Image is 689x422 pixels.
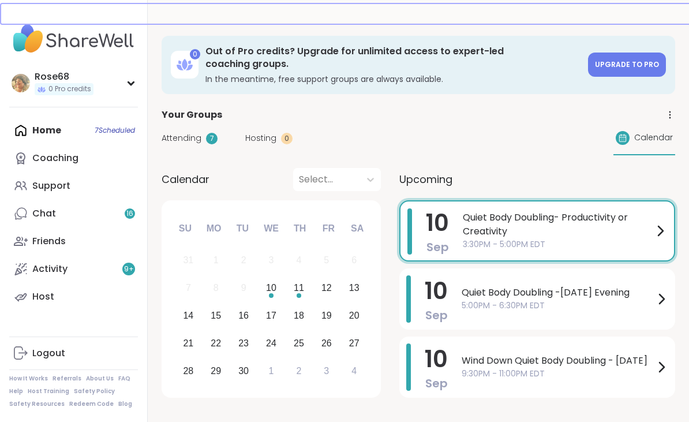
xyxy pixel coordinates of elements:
div: Not available Friday, September 5th, 2025 [314,248,339,273]
div: Choose Saturday, October 4th, 2025 [342,358,366,383]
div: 0 [190,49,200,59]
img: ShareWell Nav Logo [9,18,138,59]
div: 2 [296,363,301,379]
div: Choose Saturday, September 20th, 2025 [342,303,366,328]
a: Help [9,387,23,395]
span: 3:30PM - 5:00PM EDT [463,238,653,251]
span: Wind Down Quiet Body Doubling - [DATE] [462,354,654,368]
span: Calendar [162,171,209,187]
div: 12 [321,280,332,296]
div: Choose Monday, September 29th, 2025 [204,358,229,383]
div: 24 [266,335,276,351]
div: 18 [294,308,304,323]
div: 4 [296,252,301,268]
div: Not available Saturday, September 6th, 2025 [342,248,366,273]
div: Choose Tuesday, September 16th, 2025 [231,303,256,328]
div: 7 [186,280,191,296]
a: Upgrade to Pro [588,53,666,77]
a: Referrals [53,375,81,383]
div: Friends [32,235,66,248]
span: Quiet Body Doubling- Productivity or Creativity [463,211,653,238]
div: Choose Sunday, September 21st, 2025 [176,331,201,356]
a: Chat16 [9,200,138,227]
div: 1 [214,252,219,268]
div: Choose Friday, October 3rd, 2025 [314,358,339,383]
div: Th [287,215,313,241]
div: 29 [211,363,221,379]
div: Choose Thursday, September 18th, 2025 [287,303,312,328]
div: Choose Friday, September 12th, 2025 [314,275,339,300]
div: Not available Tuesday, September 2nd, 2025 [231,248,256,273]
div: 5 [324,252,329,268]
span: 10 [425,343,448,375]
div: Not available Sunday, September 7th, 2025 [176,275,201,300]
div: Choose Friday, September 26th, 2025 [314,331,339,356]
div: Su [173,215,198,241]
a: Safety Resources [9,400,65,408]
div: Choose Monday, September 15th, 2025 [204,303,229,328]
div: 21 [183,335,193,351]
div: 14 [183,308,193,323]
div: Choose Wednesday, October 1st, 2025 [259,358,284,383]
div: Choose Thursday, September 11th, 2025 [287,275,312,300]
div: 3 [324,363,329,379]
div: We [259,215,284,241]
div: 27 [349,335,360,351]
div: 2 [241,252,246,268]
div: Tu [230,215,255,241]
h3: In the meantime, free support groups are always available. [205,73,581,85]
div: Not available Monday, September 8th, 2025 [204,275,229,300]
span: 9 + [124,264,134,274]
span: 0 Pro credits [48,84,91,94]
div: 7 [206,133,218,144]
div: 9 [241,280,246,296]
div: Chat [32,207,56,220]
div: Choose Tuesday, September 30th, 2025 [231,358,256,383]
div: 26 [321,335,332,351]
div: Choose Sunday, September 28th, 2025 [176,358,201,383]
div: 1 [269,363,274,379]
div: Choose Wednesday, September 24th, 2025 [259,331,284,356]
a: Redeem Code [69,400,114,408]
div: Support [32,180,70,192]
div: 19 [321,308,332,323]
span: Sep [425,375,448,391]
div: 25 [294,335,304,351]
div: Rose68 [35,70,93,83]
div: Choose Thursday, September 25th, 2025 [287,331,312,356]
div: 0 [281,133,293,144]
span: Sep [426,239,449,255]
div: Choose Sunday, September 14th, 2025 [176,303,201,328]
a: How It Works [9,375,48,383]
div: Not available Wednesday, September 3rd, 2025 [259,248,284,273]
div: 20 [349,308,360,323]
div: Choose Monday, September 22nd, 2025 [204,331,229,356]
a: Logout [9,339,138,367]
div: 8 [214,280,219,296]
div: 11 [294,280,304,296]
span: Your Groups [162,108,222,122]
span: Attending [162,132,201,144]
div: Coaching [32,152,78,165]
div: 30 [238,363,249,379]
div: 13 [349,280,360,296]
div: 15 [211,308,221,323]
div: Not available Thursday, September 4th, 2025 [287,248,312,273]
div: Logout [32,347,65,360]
span: 10 [426,207,449,239]
div: 31 [183,252,193,268]
a: Support [9,172,138,200]
div: Not available Tuesday, September 9th, 2025 [231,275,256,300]
span: 10 [425,275,448,307]
div: Choose Saturday, September 27th, 2025 [342,331,366,356]
div: Mo [201,215,226,241]
div: month 2025-09 [174,247,368,384]
div: 23 [238,335,249,351]
div: Activity [32,263,68,275]
div: 22 [211,335,221,351]
span: 16 [126,209,133,219]
div: 3 [269,252,274,268]
div: 6 [351,252,357,268]
a: Host [9,283,138,311]
a: Coaching [9,144,138,172]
